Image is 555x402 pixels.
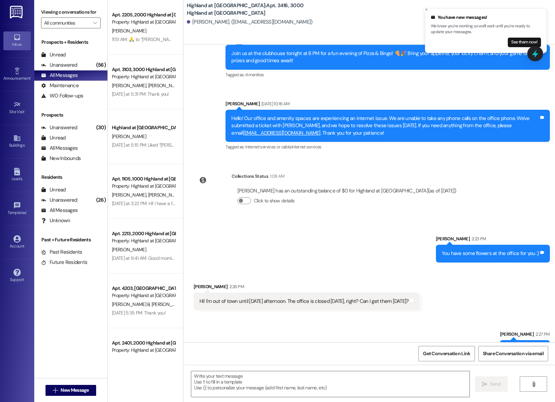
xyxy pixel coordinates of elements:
[41,7,101,17] label: Viewing conversations for
[61,387,89,394] span: New Message
[41,62,77,69] div: Unanswered
[41,82,79,89] div: Maintenance
[41,217,70,224] div: Unknown
[25,108,26,113] span: •
[500,331,550,340] div: [PERSON_NAME]
[41,51,66,58] div: Unread
[228,283,244,290] div: 2:26 PM
[245,144,291,150] span: Internet services or cable ,
[245,72,264,78] span: Amenities
[112,292,175,299] div: Property: Highland at [GEOGRAPHIC_DATA]
[490,380,501,388] span: Send
[41,186,66,193] div: Unread
[148,192,182,198] span: [PERSON_NAME]
[112,18,175,26] div: Property: Highland at [GEOGRAPHIC_DATA]
[3,233,31,252] a: Account
[231,50,539,65] div: Join us at the clubhouse tonight at 6 PM for a fun evening of Pizza & Bingo! 🍕🎉 Bring your appeti...
[423,6,430,13] button: Close toast
[3,166,31,184] a: Leads
[41,249,82,256] div: Past Residents
[187,2,324,17] b: Highland at [GEOGRAPHIC_DATA]: Apt. 3416, 3000 Highland at [GEOGRAPHIC_DATA]
[423,350,470,357] span: Get Conversation Link
[112,246,146,253] span: [PERSON_NAME]
[194,283,420,293] div: [PERSON_NAME]
[431,14,541,21] div: You have new messages!
[112,175,175,183] div: Apt. 1105, 1000 Highland at [GEOGRAPHIC_DATA]
[187,18,313,26] div: [PERSON_NAME]. ([EMAIL_ADDRESS][DOMAIN_NAME])
[93,20,97,26] i: 
[534,331,550,338] div: 2:27 PM
[112,91,169,97] div: [DATE] at 5:31 PM: Thank you!
[112,301,152,307] span: [PERSON_NAME] Iii
[41,207,78,214] div: All Messages
[3,200,31,218] a: Templates •
[225,70,550,80] div: Tagged as:
[112,192,148,198] span: [PERSON_NAME]
[112,142,388,148] div: [DATE] at 5:15 PM: Liked “[PERSON_NAME] (Highland at [GEOGRAPHIC_DATA]): I will verify the price ...
[431,23,541,35] p: We know you're working, so we'll wait until you're ready to update your messages.
[112,339,175,347] div: Apt. 2401, 2000 Highland at [GEOGRAPHIC_DATA]
[112,200,488,206] div: [DATE] at 3:22 PM: Hi! I have a fully stocked trailer and didn't sell as many as expected at this...
[34,39,107,46] div: Prospects + Residents
[478,346,548,361] button: Share Conversation via email
[3,31,31,50] a: Inbox
[94,122,107,133] div: (30)
[112,36,521,42] div: 11:51 AM: ​🙏​ to “ [PERSON_NAME] (Highland at [GEOGRAPHIC_DATA]): I have received your email and ...
[46,385,96,396] button: New Message
[34,111,107,119] div: Prospects
[112,230,175,237] div: Apt. 2213, 2000 Highland at [GEOGRAPHIC_DATA]
[112,73,175,80] div: Property: Highland at [GEOGRAPHIC_DATA]
[94,60,107,70] div: (56)
[41,259,87,266] div: Future Residents
[30,75,31,80] span: •
[483,350,544,357] span: Share Conversation via email
[41,134,66,142] div: Unread
[3,267,31,285] a: Support
[112,183,175,190] div: Property: Highland at [GEOGRAPHIC_DATA]
[112,82,148,89] span: [PERSON_NAME]
[418,346,475,361] button: Get Conversation Link
[26,209,27,214] span: •
[148,82,182,89] span: [PERSON_NAME]
[470,235,486,242] div: 2:23 PM
[53,388,58,393] i: 
[237,187,456,195] div: [PERSON_NAME] has an outstanding balance of $0 for Highland at [GEOGRAPHIC_DATA] (as of [DATE])
[531,381,536,387] i: 
[260,100,289,107] div: [DATE] 10:16 AM
[112,133,146,139] span: [PERSON_NAME]
[3,132,31,151] a: Buildings
[254,197,294,204] label: Click to show details
[112,310,166,316] div: [DATE] 5:35 PM: Thank you!
[292,144,322,150] span: Internet services
[475,376,508,392] button: Send
[41,72,78,79] div: All Messages
[442,250,539,257] div: You have some flowers at the office for you :)
[112,66,175,73] div: Apt. 3103, 3000 Highland at [GEOGRAPHIC_DATA]
[41,155,81,162] div: New Inbounds
[112,124,175,131] div: Highland at [GEOGRAPHIC_DATA]
[34,236,107,243] div: Past + Future Residents
[112,11,175,18] div: Apt. 2205, 2000 Highland at [GEOGRAPHIC_DATA]
[231,115,539,137] div: Hello! Our office and amenity spaces are experiencing an internet issue. We are unable to take an...
[152,301,186,307] span: [PERSON_NAME]
[94,195,107,205] div: (26)
[225,142,550,152] div: Tagged as:
[225,100,550,110] div: [PERSON_NAME]
[34,174,107,181] div: Residents
[3,99,31,117] a: Site Visit •
[41,197,77,204] div: Unanswered
[112,285,175,292] div: Apt. 4203, [GEOGRAPHIC_DATA] at [GEOGRAPHIC_DATA]
[112,347,175,354] div: Property: Highland at [GEOGRAPHIC_DATA]
[482,381,487,387] i: 
[112,255,395,261] div: [DATE] at 9:41 AM: Good morning, this is [PERSON_NAME] from Highland office. I am just reaching o...
[112,28,146,34] span: [PERSON_NAME]
[41,92,83,99] div: WO Follow-ups
[44,17,90,28] input: All communities
[243,130,321,136] a: [EMAIL_ADDRESS][DOMAIN_NAME]
[199,298,409,305] div: Hi! I'm out of town until [DATE] afternoon. The office is closed [DATE], right? Can I get them [D...
[232,173,268,180] div: Collections Status
[436,235,550,245] div: [PERSON_NAME]
[268,173,284,180] div: 1:08 AM
[112,237,175,244] div: Property: Highland at [GEOGRAPHIC_DATA]
[41,145,78,152] div: All Messages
